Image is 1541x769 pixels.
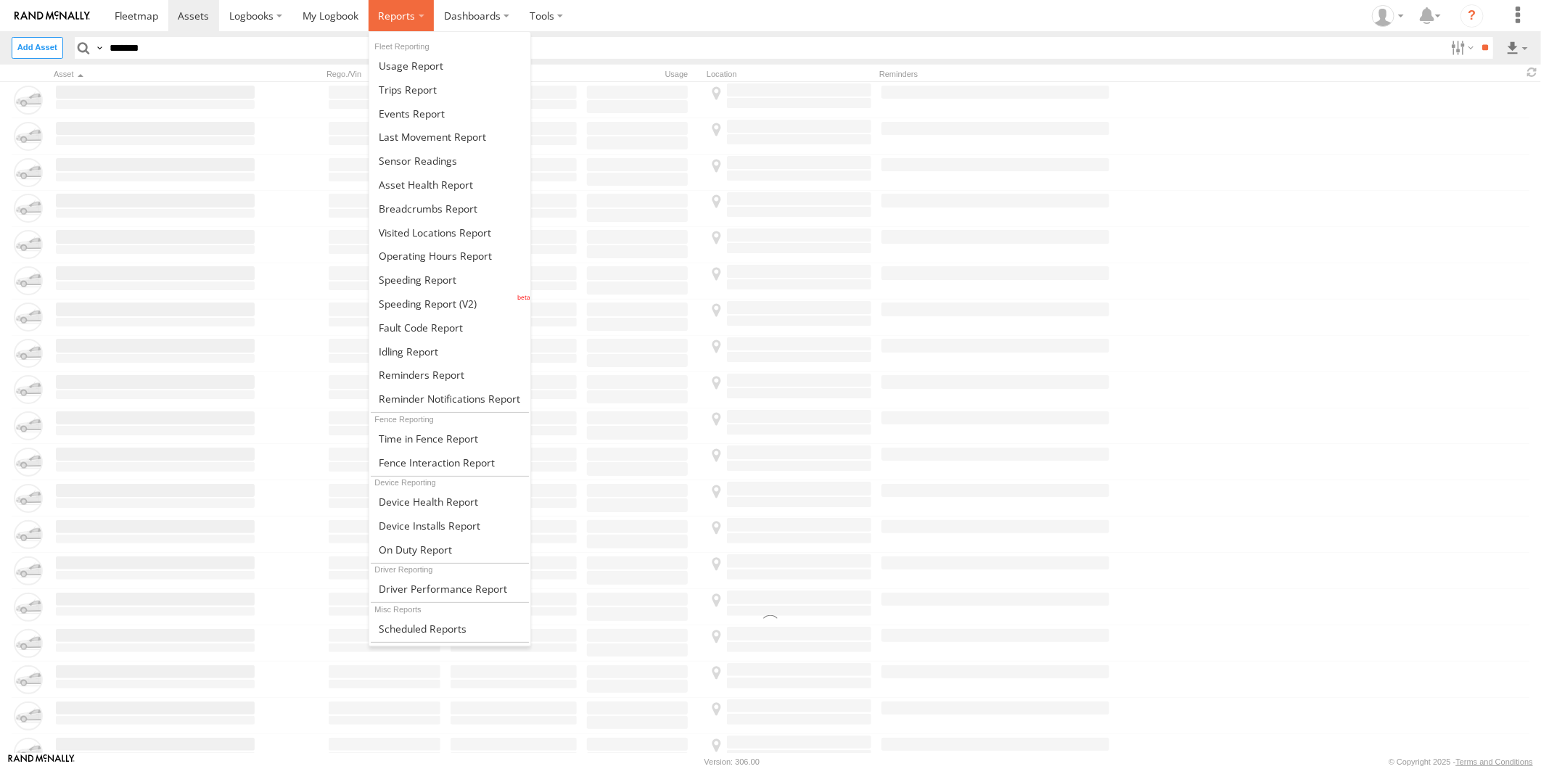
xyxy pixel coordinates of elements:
[1445,37,1476,58] label: Search Filter Options
[369,54,531,78] a: Usage Report
[1456,757,1533,766] a: Terms and Conditions
[879,69,1111,79] div: Reminders
[1389,757,1533,766] div: © Copyright 2025 -
[707,69,874,79] div: Location
[369,125,531,149] a: Last Movement Report
[93,37,104,58] label: Search Query
[369,577,531,601] a: Driver Performance Report
[369,617,531,641] a: Scheduled Reports
[369,427,531,451] a: Time in Fences Report
[1460,4,1484,28] i: ?
[54,69,257,79] div: Click to Sort
[8,754,75,769] a: Visit our Website
[369,268,531,292] a: Fleet Speed Report
[12,37,63,58] label: Create New Asset
[369,514,531,538] a: Device Installs Report
[369,538,531,562] a: On Duty Report
[369,316,531,340] a: Fault Code Report
[369,292,531,316] a: Fleet Speed Report (V2)
[369,197,531,221] a: Breadcrumbs Report
[369,490,531,514] a: Device Health Report
[369,363,531,387] a: Reminders Report
[369,387,531,411] a: Service Reminder Notifications Report
[369,149,531,173] a: Sensor Readings
[369,78,531,102] a: Trips Report
[369,173,531,197] a: Asset Health Report
[1367,5,1409,27] div: Zarni Lwin
[369,102,531,126] a: Full Events Report
[369,244,531,268] a: Asset Operating Hours Report
[326,69,443,79] div: Rego./Vin
[704,757,760,766] div: Version: 306.00
[369,221,531,244] a: Visited Locations Report
[369,451,531,474] a: Fence Interaction Report
[369,340,531,363] a: Idling Report
[1524,66,1541,80] span: Refresh
[1505,37,1529,58] label: Export results as...
[15,11,90,21] img: rand-logo.svg
[585,69,701,79] div: Usage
